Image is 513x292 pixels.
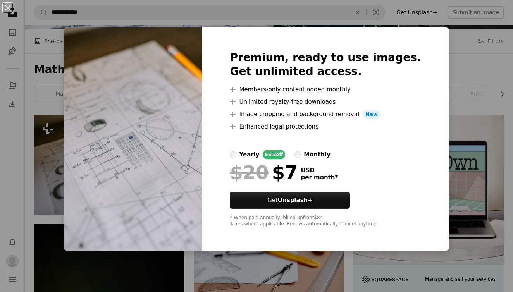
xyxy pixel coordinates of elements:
[362,110,381,119] span: New
[230,110,421,119] li: Image cropping and background removal
[278,197,313,204] strong: Unsplash+
[230,51,421,79] h2: Premium, ready to use images. Get unlimited access.
[263,150,286,159] div: 65% off
[230,162,269,182] span: $20
[230,97,421,106] li: Unlimited royalty-free downloads
[64,27,202,251] img: premium_photo-1724800663787-094f67f76f82
[301,167,338,174] span: USD
[301,174,338,181] span: per month *
[230,192,350,209] a: GetUnsplash+
[230,122,421,131] li: Enhanced legal protections
[304,150,331,159] div: monthly
[230,162,298,182] div: $7
[230,151,236,158] input: yearly65%off
[230,215,421,227] div: * When paid annually, billed upfront $84 Taxes where applicable. Renews automatically. Cancel any...
[230,85,421,94] li: Members-only content added monthly
[239,150,259,159] div: yearly
[294,151,301,158] input: monthly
